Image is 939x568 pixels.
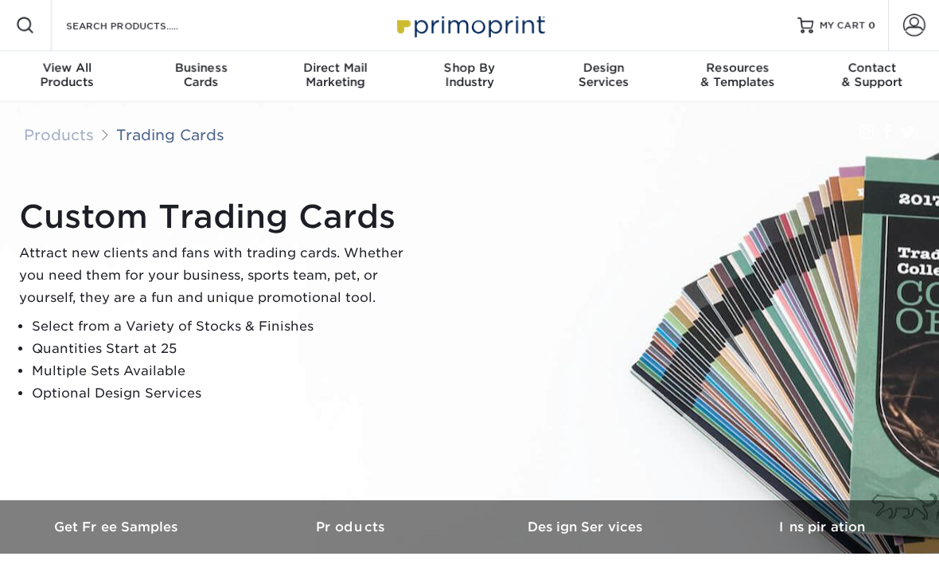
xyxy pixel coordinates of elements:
[805,61,939,75] span: Contact
[19,242,417,309] p: Attract new clients and fans with trading cards. Whether you need them for your business, sports ...
[469,500,704,554] a: Design Services
[134,51,269,102] a: BusinessCards
[805,61,939,89] div: & Support
[64,16,220,35] input: SEARCH PRODUCTS.....
[390,8,549,42] img: Primoprint
[671,61,805,75] span: Resources
[403,61,537,75] span: Shop By
[704,519,939,535] h3: Inspiration
[268,61,403,89] div: Marketing
[24,126,94,143] a: Products
[19,198,417,236] h1: Custom Trading Cards
[536,51,671,102] a: DesignServices
[805,51,939,102] a: Contact& Support
[134,61,269,75] span: Business
[32,360,417,382] li: Multiple Sets Available
[134,61,269,89] div: Cards
[32,338,417,360] li: Quantities Start at 25
[235,519,469,535] h3: Products
[403,51,537,102] a: Shop ByIndustry
[116,126,224,143] a: Trading Cards
[671,51,805,102] a: Resources& Templates
[235,500,469,554] a: Products
[268,51,403,102] a: Direct MailMarketing
[268,61,403,75] span: Direct Mail
[536,61,671,75] span: Design
[32,315,417,338] li: Select from a Variety of Stocks & Finishes
[32,382,417,405] li: Optional Design Services
[536,61,671,89] div: Services
[469,519,704,535] h3: Design Services
[403,61,537,89] div: Industry
[868,20,875,31] span: 0
[704,500,939,554] a: Inspiration
[820,19,865,33] span: MY CART
[671,61,805,89] div: & Templates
